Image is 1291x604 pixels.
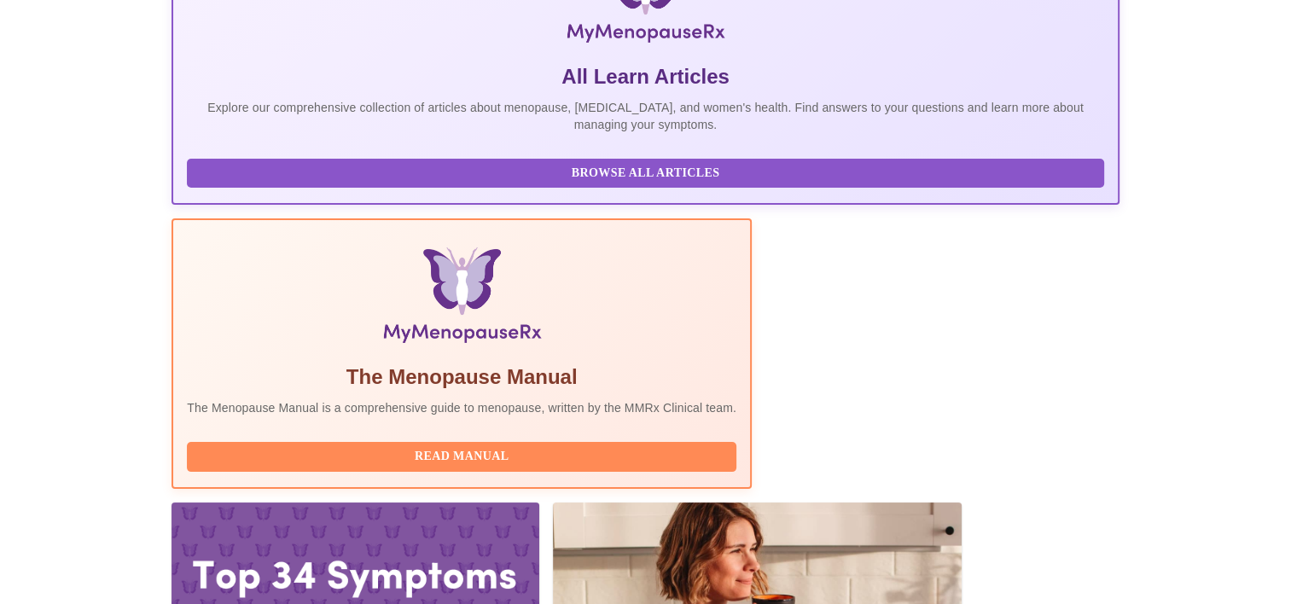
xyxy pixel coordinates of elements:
[274,247,648,350] img: Menopause Manual
[187,99,1103,133] p: Explore our comprehensive collection of articles about menopause, [MEDICAL_DATA], and women's hea...
[187,448,741,462] a: Read Manual
[187,363,736,391] h5: The Menopause Manual
[187,159,1103,189] button: Browse All Articles
[187,63,1103,90] h5: All Learn Articles
[204,163,1086,184] span: Browse All Articles
[187,165,1108,179] a: Browse All Articles
[187,442,736,472] button: Read Manual
[187,399,736,416] p: The Menopause Manual is a comprehensive guide to menopause, written by the MMRx Clinical team.
[204,446,719,468] span: Read Manual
